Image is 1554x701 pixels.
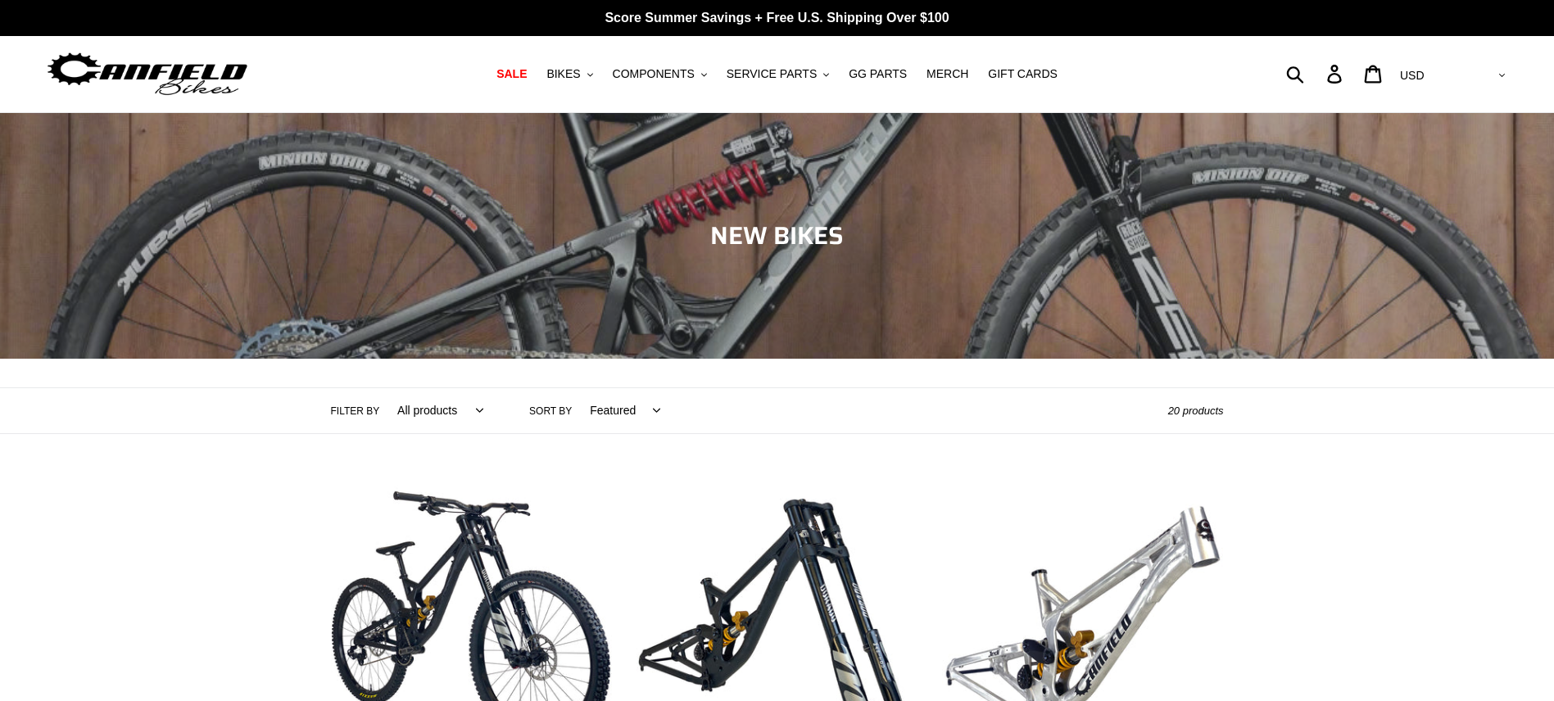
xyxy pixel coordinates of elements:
[613,67,695,81] span: COMPONENTS
[980,63,1066,85] a: GIFT CARDS
[488,63,535,85] a: SALE
[927,67,968,81] span: MERCH
[496,67,527,81] span: SALE
[605,63,715,85] button: COMPONENTS
[538,63,600,85] button: BIKES
[849,67,907,81] span: GG PARTS
[45,48,250,100] img: Canfield Bikes
[727,67,817,81] span: SERVICE PARTS
[918,63,976,85] a: MERCH
[840,63,915,85] a: GG PARTS
[710,216,844,255] span: NEW BIKES
[331,404,380,418] label: Filter by
[1168,405,1224,417] span: 20 products
[546,67,580,81] span: BIKES
[718,63,837,85] button: SERVICE PARTS
[529,404,572,418] label: Sort by
[1295,56,1337,92] input: Search
[988,67,1058,81] span: GIFT CARDS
